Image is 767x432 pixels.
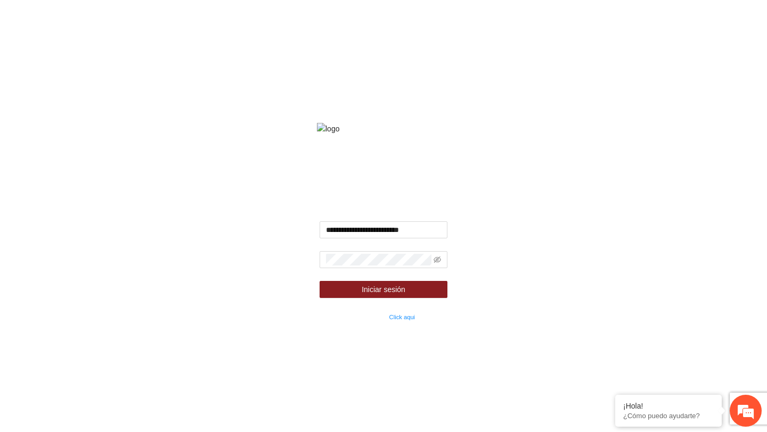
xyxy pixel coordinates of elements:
[363,204,403,212] strong: Bienvenido
[362,284,405,295] span: Iniciar sesión
[389,314,415,320] a: Click aqui
[306,149,461,193] strong: Fondo de financiamiento de proyectos para la prevención y fortalecimiento de instituciones de seg...
[623,412,714,420] p: ¿Cómo puedo ayudarte?
[320,281,447,298] button: Iniciar sesión
[623,402,714,410] div: ¡Hola!
[434,256,441,263] span: eye-invisible
[317,123,450,135] img: logo
[320,314,415,320] small: ¿Olvidaste tu contraseña?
